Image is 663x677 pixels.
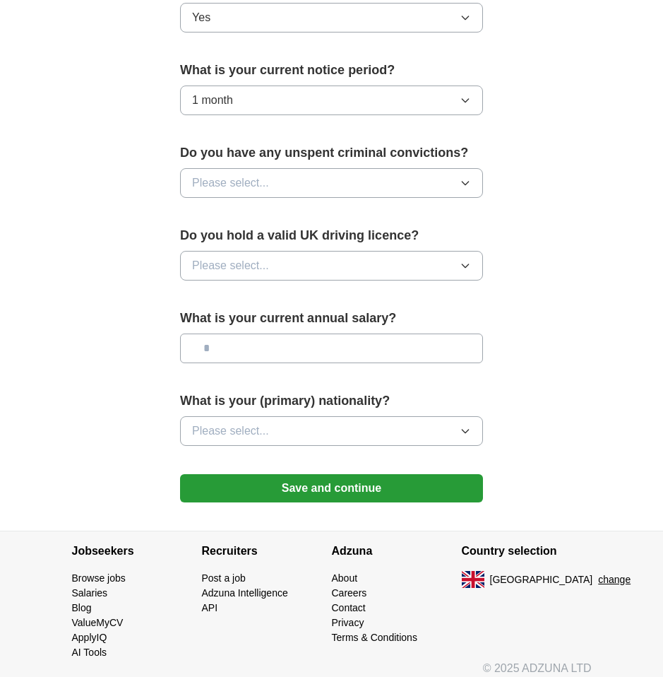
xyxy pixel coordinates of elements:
img: UK flag [462,571,484,588]
span: Please select... [192,257,269,274]
a: Salaries [72,587,108,599]
a: About [332,572,358,584]
label: What is your current notice period? [180,61,483,80]
a: Blog [72,602,92,613]
button: Please select... [180,251,483,281]
h4: Country selection [462,531,592,571]
a: Browse jobs [72,572,126,584]
a: API [202,602,218,613]
button: change [598,572,631,587]
a: Careers [332,587,367,599]
button: Yes [180,3,483,33]
a: Contact [332,602,366,613]
a: Terms & Conditions [332,632,417,643]
a: Post a job [202,572,246,584]
label: What is your (primary) nationality? [180,392,483,411]
span: Please select... [192,423,269,440]
span: 1 month [192,92,233,109]
span: [GEOGRAPHIC_DATA] [490,572,593,587]
button: Please select... [180,168,483,198]
button: Please select... [180,416,483,446]
span: Yes [192,9,210,26]
span: Please select... [192,175,269,192]
a: ValueMyCV [72,617,124,628]
label: Do you hold a valid UK driving licence? [180,226,483,245]
a: AI Tools [72,647,107,658]
button: 1 month [180,86,483,115]
label: Do you have any unspent criminal convictions? [180,143,483,163]
a: Privacy [332,617,364,628]
label: What is your current annual salary? [180,309,483,328]
a: Adzuna Intelligence [202,587,288,599]
a: ApplyIQ [72,632,107,643]
button: Save and continue [180,474,483,502]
